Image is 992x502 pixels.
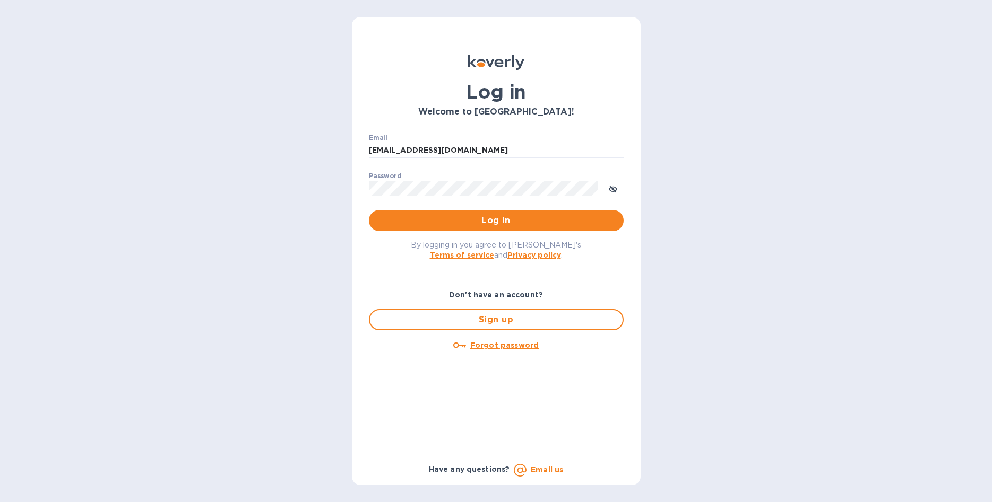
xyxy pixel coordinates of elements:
[468,55,524,70] img: Koverly
[429,465,510,473] b: Have any questions?
[507,251,561,259] a: Privacy policy
[449,290,543,299] b: Don't have an account?
[430,251,494,259] a: Terms of service
[470,341,539,349] u: Forgot password
[531,465,563,474] a: Email us
[369,173,401,179] label: Password
[411,241,581,259] span: By logging in you agree to [PERSON_NAME]'s and .
[378,313,614,326] span: Sign up
[369,210,624,231] button: Log in
[377,214,615,227] span: Log in
[369,309,624,330] button: Sign up
[369,135,387,141] label: Email
[369,81,624,103] h1: Log in
[602,178,624,199] button: toggle password visibility
[369,143,624,158] input: Enter email address
[369,107,624,117] h3: Welcome to [GEOGRAPHIC_DATA]!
